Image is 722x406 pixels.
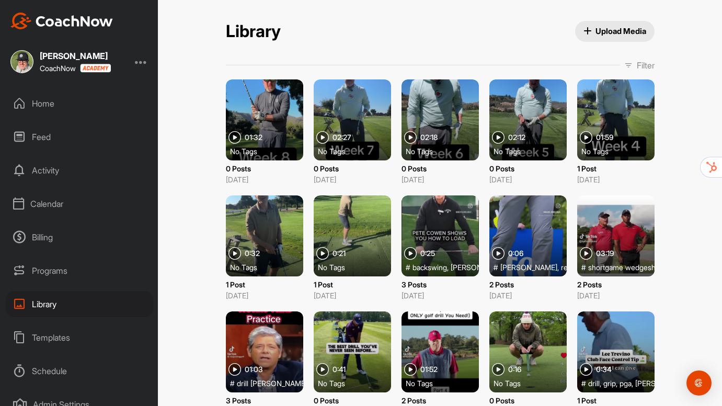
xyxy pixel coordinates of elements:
[6,324,153,351] div: Templates
[580,247,592,260] img: play
[581,146,659,156] div: No Tags
[6,224,153,250] div: Billing
[333,134,351,141] span: 02:27
[577,290,655,301] p: [DATE]
[492,247,505,260] img: play
[580,363,592,376] img: play
[637,59,655,72] p: Filter
[420,366,438,373] span: 01:52
[494,146,571,156] div: No Tags
[489,395,567,406] p: 0 Posts
[500,262,559,272] span: [PERSON_NAME] ,
[316,247,329,260] img: play
[245,366,263,373] span: 01:03
[6,124,153,150] div: Feed
[226,279,303,290] p: 1 Post
[314,163,391,174] p: 0 Posts
[6,358,153,384] div: Schedule
[489,174,567,185] p: [DATE]
[402,395,479,406] p: 2 Posts
[596,134,613,141] span: 01:59
[10,50,33,73] img: square_7846d7c31224d9a7b1c3e0012423b4ba.jpg
[333,366,346,373] span: 0:41
[6,157,153,183] div: Activity
[6,90,153,117] div: Home
[228,247,241,260] img: play
[420,134,438,141] span: 02:18
[406,146,483,156] div: No Tags
[237,378,371,388] span: drill [PERSON_NAME] practice motivation
[226,395,303,406] p: 3 Posts
[402,290,479,301] p: [DATE]
[451,262,509,272] span: [PERSON_NAME] ,
[492,363,505,376] img: play
[412,262,449,272] span: backswing ,
[420,250,435,257] span: 0:25
[406,262,483,272] div: #
[404,131,417,144] img: play
[226,174,303,185] p: [DATE]
[314,279,391,290] p: 1 Post
[404,363,417,376] img: play
[6,291,153,317] div: Library
[402,163,479,174] p: 0 Posts
[489,163,567,174] p: 0 Posts
[508,250,523,257] span: 0:06
[489,290,567,301] p: [DATE]
[333,250,346,257] span: 0:21
[402,174,479,185] p: [DATE]
[581,378,659,388] div: #
[228,131,241,144] img: play
[314,174,391,185] p: [DATE]
[314,290,391,301] p: [DATE]
[230,146,307,156] div: No Tags
[489,279,567,290] p: 2 Posts
[580,131,592,144] img: play
[230,262,307,272] div: No Tags
[226,21,281,42] h2: Library
[494,262,571,272] div: #
[596,366,612,373] span: 0:34
[508,134,525,141] span: 02:12
[404,247,417,260] img: play
[686,370,712,396] div: Open Intercom Messenger
[577,395,655,406] p: 1 Post
[245,134,262,141] span: 01:32
[575,21,655,42] button: Upload Media
[402,279,479,290] p: 3 Posts
[588,378,692,388] span: drill, grip, pga, [PERSON_NAME]
[318,146,395,156] div: No Tags
[226,163,303,174] p: 0 Posts
[6,191,153,217] div: Calendar
[40,64,111,73] div: CoachNow
[230,378,307,388] div: #
[406,378,483,388] div: No Tags
[318,378,395,388] div: No Tags
[314,395,391,406] p: 0 Posts
[318,262,395,272] div: No Tags
[508,366,521,373] span: 0:16
[316,363,329,376] img: play
[80,64,111,73] img: CoachNow acadmey
[492,131,505,144] img: play
[577,279,655,290] p: 2 Posts
[577,163,655,174] p: 1 Post
[40,52,111,60] div: [PERSON_NAME]
[6,258,153,284] div: Programs
[10,13,113,29] img: CoachNow
[596,250,614,257] span: 03:19
[583,26,646,37] span: Upload Media
[228,363,241,376] img: play
[494,378,571,388] div: No Tags
[577,174,655,185] p: [DATE]
[581,262,659,272] div: #
[561,262,587,272] span: release ,
[245,250,260,257] span: 0:32
[316,131,329,144] img: play
[226,290,303,301] p: [DATE]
